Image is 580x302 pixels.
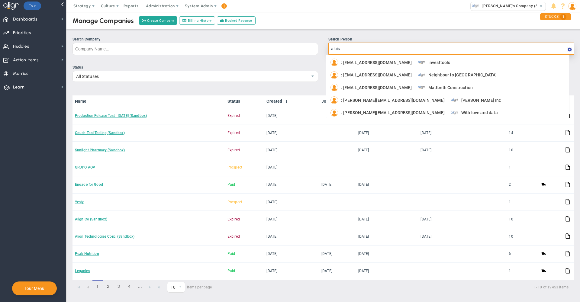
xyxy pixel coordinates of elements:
span: Expired [227,217,240,221]
a: Peak Nutrition [75,252,99,256]
span: Neighbour to [GEOGRAPHIC_DATA] [428,73,497,77]
input: Search Person [328,43,574,55]
td: [DATE] [264,194,319,211]
span: : [EMAIL_ADDRESS][DOMAIN_NAME] [341,73,412,77]
a: Align Technologies Corp. (Sandbox) [75,234,134,239]
td: [DATE] [356,211,418,228]
span: Priorities [13,27,31,39]
a: Engage for Good [75,182,103,187]
span: Expired [227,234,240,239]
a: Go to the last page [154,283,163,292]
a: Name [75,99,222,104]
span: Prospect [227,200,242,204]
span: 1 [92,280,103,293]
a: Production Release Test - [DATE] (Sandbox) [75,114,147,118]
td: [DATE] [418,124,457,142]
td: 14 [506,124,538,142]
a: GRUPO AOV [75,165,95,169]
a: 4 [124,280,135,293]
div: Status [72,65,318,70]
a: 2 [103,280,114,293]
td: [DATE] [418,142,457,159]
img: Neighbour to Neighbour Centre [418,71,425,79]
td: 2 [506,176,538,194]
td: 10 [506,211,538,228]
span: [PERSON_NAME] Inc [461,98,501,102]
td: [DATE] [264,176,319,194]
div: Search Person [328,37,574,42]
span: Expired [227,131,240,135]
a: Created [266,99,316,104]
span: 10 [167,282,176,292]
span: With love and data [461,111,498,115]
span: : [EMAIL_ADDRESS][DOMAIN_NAME] [341,60,412,65]
span: Mattbeth Construction [428,85,473,90]
span: items per page [167,282,212,293]
td: [DATE] [319,263,356,280]
a: Couch Tool Testing (Sandbox) [75,131,125,135]
div: STUCKS [540,13,571,20]
span: Dashboards [13,13,37,26]
td: [DATE] [356,176,418,194]
span: Paid [227,182,235,187]
span: [PERSON_NAME]'s Company (Sandbox) [479,2,553,10]
a: Legacies [75,269,90,273]
a: 3 [114,280,124,293]
span: Prospect [227,165,242,169]
td: [DATE] [319,176,356,194]
img: Mattbeth Construction [418,84,425,91]
span: select [537,2,546,11]
span: Strategy [73,4,91,8]
a: Billing History [179,16,215,25]
span: All Statuses [73,71,308,82]
img: Investtools [418,59,425,66]
td: 1 [506,159,538,176]
span: Investtools [428,60,450,65]
button: Create Company [139,16,177,25]
td: [DATE] [264,107,319,124]
span: Administration [146,4,175,8]
td: 1 [506,194,538,211]
span: 1 - 10 of 19453 items [219,284,569,291]
span: : [PERSON_NAME][EMAIL_ADDRESS][DOMAIN_NAME] [341,111,445,115]
a: Yesty [75,200,84,204]
span: System Admin [185,4,213,8]
span: : [PERSON_NAME][EMAIL_ADDRESS][DOMAIN_NAME] [341,98,445,102]
td: [DATE] [356,246,418,263]
img: 33318.Company.photo [472,2,479,10]
td: [DATE] [319,246,356,263]
span: Metrics [13,67,28,80]
a: ... [135,280,145,293]
td: [DATE] [264,159,319,176]
span: : [EMAIL_ADDRESS][DOMAIN_NAME] [341,85,412,90]
img: With love and data [451,109,458,117]
span: 0 [167,282,185,293]
img: 48978.Person.photo [568,2,576,10]
td: [DATE] [356,124,418,142]
td: [DATE] [264,246,319,263]
td: [DATE] [264,211,319,228]
span: Paid [227,252,235,256]
span: 1 [560,14,566,20]
input: Search Company [72,43,318,55]
span: select [308,71,318,82]
a: Align Co (Sandbox) [75,217,107,221]
span: Culture [101,4,115,8]
td: [DATE] [264,263,319,280]
td: [DATE] [264,228,319,245]
td: 6 [506,246,538,263]
span: Learn [13,81,24,94]
span: Action Items [13,54,39,66]
td: [DATE] [418,228,457,245]
a: Sunlight Pharmacy (Sandbox) [75,148,125,152]
td: 10 [506,228,538,245]
img: Wolfe Inc [451,96,458,104]
a: Joined [321,99,353,104]
td: 1 [506,263,538,280]
div: Search Company [72,37,318,42]
td: [DATE] [356,228,418,245]
span: select [176,282,185,292]
td: [DATE] [418,211,457,228]
span: Paid [227,269,235,273]
span: Expired [227,114,240,118]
